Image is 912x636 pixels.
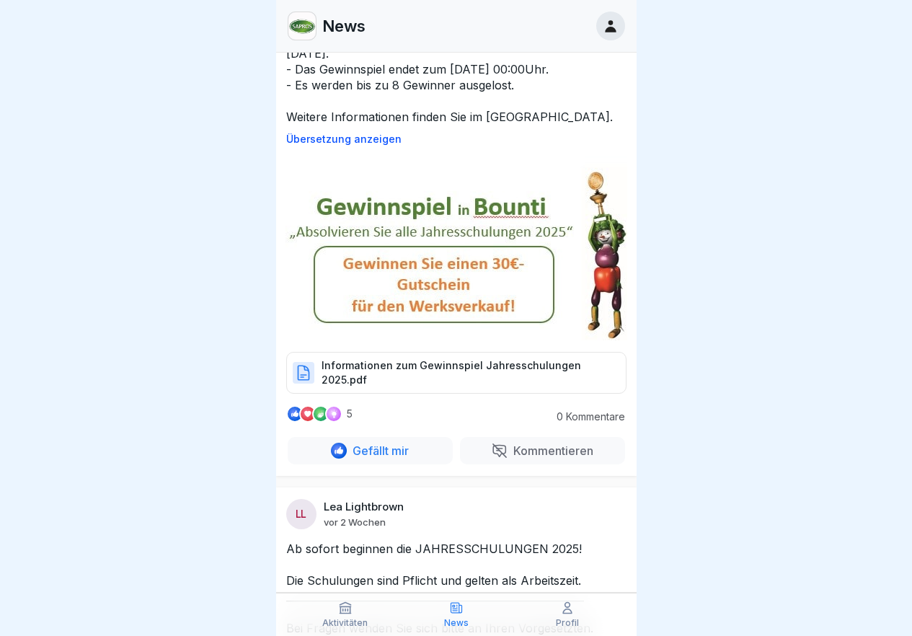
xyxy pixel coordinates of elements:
p: News [322,17,366,35]
p: 0 Kommentare [546,411,625,423]
p: Kommentieren [508,443,593,458]
img: kf7i1i887rzam0di2wc6oekd.png [288,12,316,40]
p: 5 [347,408,353,420]
p: vor 2 Wochen [324,516,386,528]
p: Informationen zum Gewinnspiel Jahresschulungen 2025.pdf [322,358,611,387]
p: Übersetzung anzeigen [286,133,627,145]
img: Post Image [285,156,627,340]
p: Profil [556,618,579,628]
p: Aktivitäten [322,618,368,628]
p: News [444,618,469,628]
a: Informationen zum Gewinnspiel Jahresschulungen 2025.pdf [286,372,627,387]
p: Ab sofort beginnen die JAHRESSCHULUNGEN 2025! Die Schulungen sind Pflicht und gelten als Arbeitsz... [286,541,627,636]
p: Gefällt mir [347,443,409,458]
div: LL [286,499,316,529]
p: Lea Lightbrown [324,500,404,513]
